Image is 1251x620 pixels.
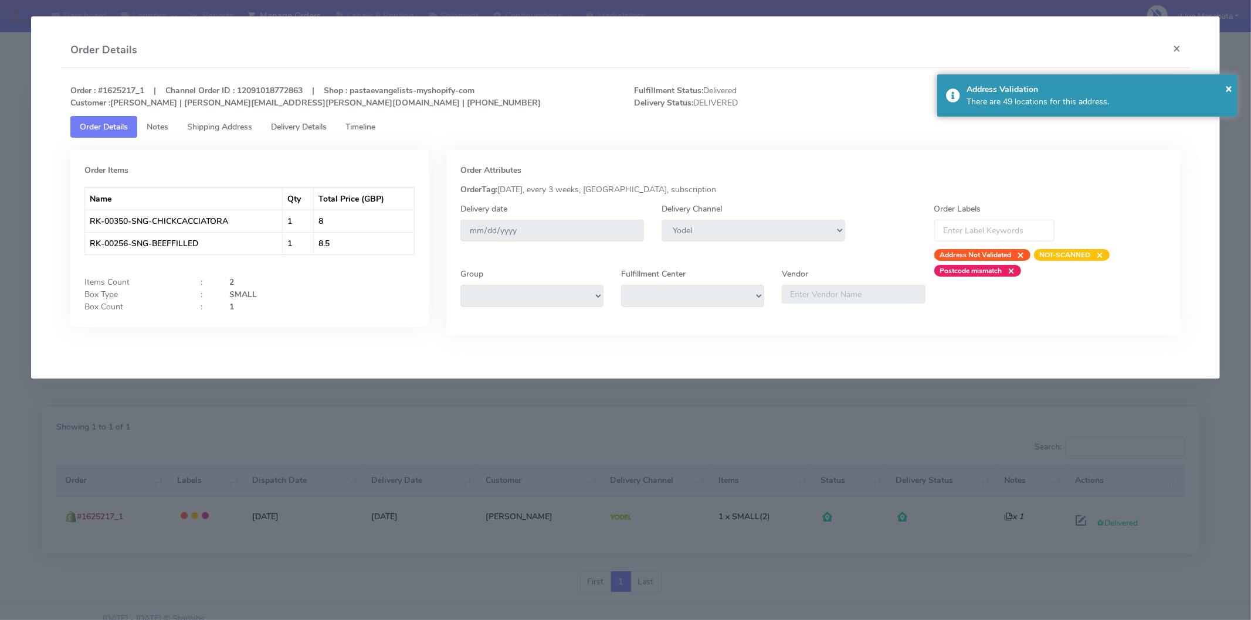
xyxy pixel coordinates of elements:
td: 1 [283,232,314,254]
span: Delivery Details [271,121,327,132]
span: × [1091,249,1104,261]
strong: SMALL [229,289,257,300]
th: Qty [283,188,314,210]
strong: Order Attributes [460,165,521,176]
strong: 2 [229,277,234,288]
strong: Address Not Validated [940,250,1012,260]
div: Address Validation [967,83,1229,96]
strong: Postcode mismatch [940,266,1002,275]
label: Group [460,268,483,280]
ul: Tabs [70,116,1181,138]
label: Delivery date [460,203,507,215]
div: Box Count [76,301,192,313]
span: × [1012,249,1025,261]
h4: Order Details [70,42,137,58]
td: 8 [314,210,414,232]
td: RK-00256-SNG-BEEFFILLED [85,232,283,254]
span: Order Details [80,121,128,132]
strong: Delivery Status: [634,97,693,108]
span: Timeline [345,121,375,132]
label: Fulfillment Center [621,268,686,280]
label: Vendor [782,268,808,280]
div: There are 49 locations for this address. [967,96,1229,108]
div: Items Count [76,276,192,288]
th: Total Price (GBP) [314,188,414,210]
strong: Order : #1625217_1 | Channel Order ID : 12091018772863 | Shop : pastaevangelists-myshopify-com [P... [70,85,541,108]
strong: OrderTag: [460,184,497,195]
label: Delivery Channel [662,203,722,215]
div: : [192,301,221,313]
th: Name [85,188,283,210]
input: Enter Vendor Name [782,285,925,304]
strong: NOT-SCANNED [1040,250,1091,260]
label: Order Labels [934,203,981,215]
input: Enter Label Keywords [934,220,1055,241]
strong: 1 [229,301,234,312]
div: Box Type [76,288,192,301]
span: × [1002,265,1015,277]
td: RK-00350-SNG-CHICKCACCIATORA [85,210,283,232]
span: Notes [147,121,168,132]
div: [DATE], every 3 weeks, [GEOGRAPHIC_DATA], subscription [452,183,1175,196]
button: Close [1225,80,1232,97]
td: 8.5 [314,232,414,254]
span: × [1225,80,1232,96]
strong: Fulfillment Status: [634,85,703,96]
strong: Order Items [84,165,128,176]
div: : [192,276,221,288]
td: 1 [283,210,314,232]
span: Shipping Address [187,121,252,132]
div: : [192,288,221,301]
span: Delivered DELIVERED [625,84,907,109]
button: Close [1164,33,1190,64]
strong: Customer : [70,97,110,108]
